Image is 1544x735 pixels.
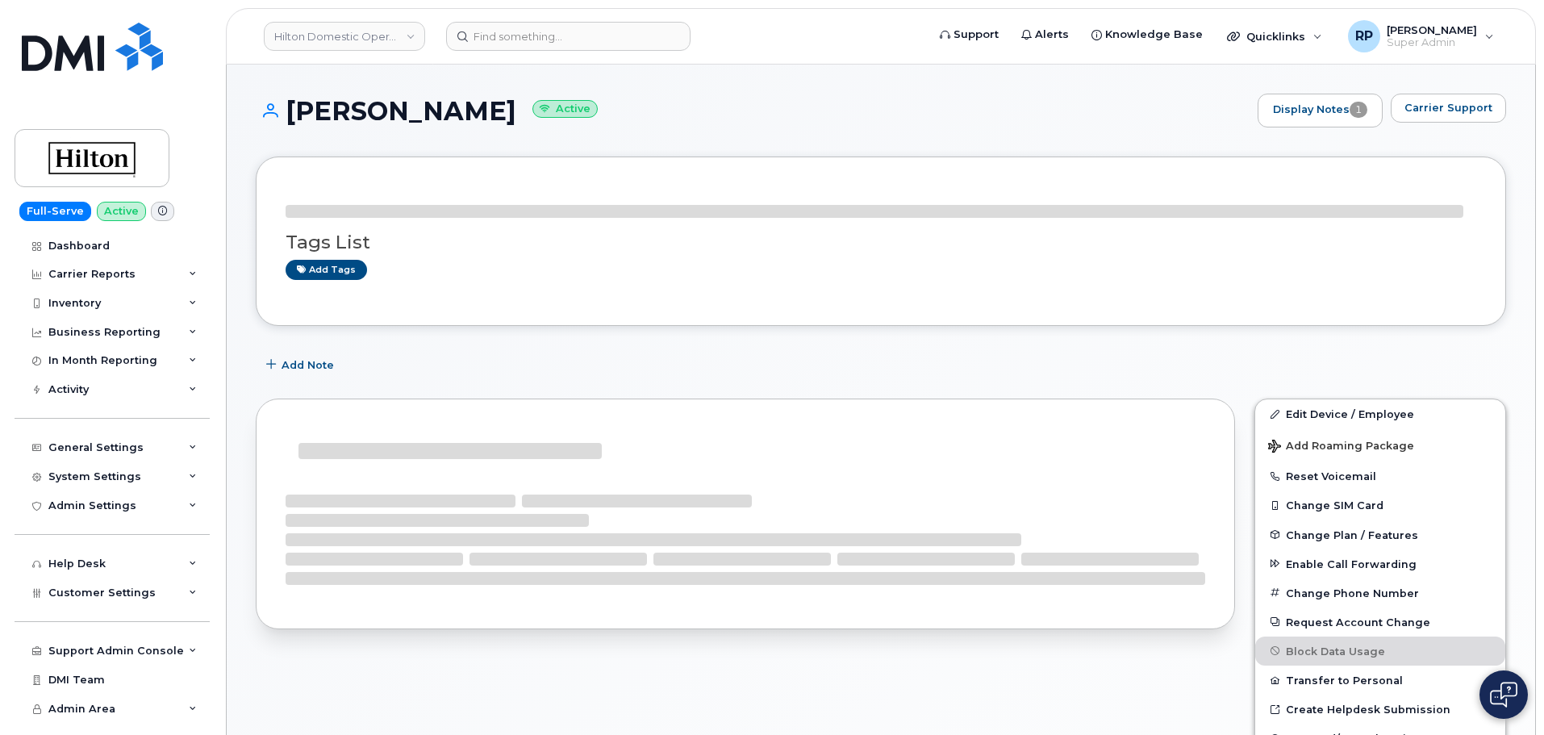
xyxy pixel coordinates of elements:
[1404,100,1492,115] span: Carrier Support
[1286,558,1417,570] span: Enable Call Forwarding
[282,357,334,373] span: Add Note
[1350,102,1367,118] span: 1
[1255,399,1505,428] a: Edit Device / Employee
[1490,682,1517,708] img: Open chat
[1286,528,1418,541] span: Change Plan / Features
[1255,549,1505,578] button: Enable Call Forwarding
[1255,428,1505,461] button: Add Roaming Package
[1255,695,1505,724] a: Create Helpdesk Submission
[286,260,367,280] a: Add tags
[532,100,598,119] small: Active
[1255,608,1505,637] button: Request Account Change
[1255,578,1505,608] button: Change Phone Number
[1258,94,1383,127] a: Display Notes1
[1255,491,1505,520] button: Change SIM Card
[256,97,1250,125] h1: [PERSON_NAME]
[1268,440,1414,455] span: Add Roaming Package
[1391,94,1506,123] button: Carrier Support
[286,232,1476,253] h3: Tags List
[1255,461,1505,491] button: Reset Voicemail
[256,350,348,379] button: Add Note
[1255,666,1505,695] button: Transfer to Personal
[1255,520,1505,549] button: Change Plan / Features
[1255,637,1505,666] button: Block Data Usage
